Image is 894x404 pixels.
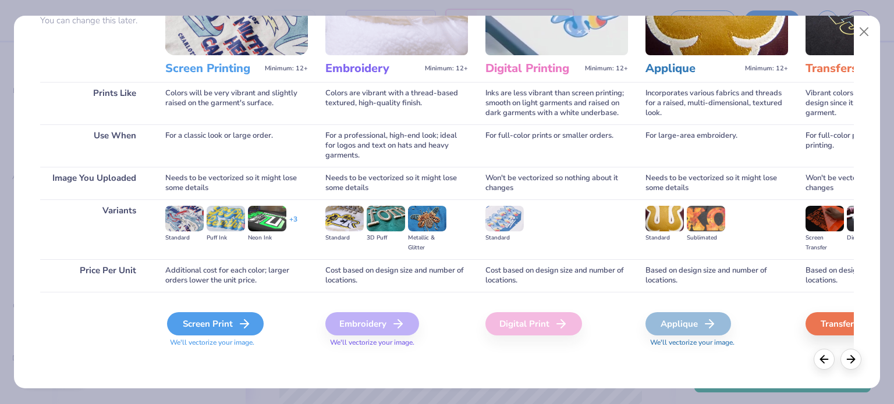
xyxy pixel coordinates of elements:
div: Won't be vectorized so nothing about it changes [485,167,628,199]
img: Standard [165,206,204,231]
div: Needs to be vectorized so it might lose some details [325,167,468,199]
img: Neon Ink [248,206,286,231]
div: Inks are less vibrant than screen printing; smooth on light garments and raised on dark garments ... [485,82,628,124]
div: Applique [645,312,731,335]
h3: Digital Printing [485,61,580,76]
img: Standard [325,206,364,231]
div: Puff Ink [207,233,245,243]
div: Needs to be vectorized so it might lose some details [165,167,308,199]
span: Minimum: 12+ [425,65,468,73]
div: Image You Uploaded [40,167,148,199]
div: Neon Ink [248,233,286,243]
div: Use When [40,124,148,167]
div: 3D Puff [367,233,405,243]
div: Screen Transfer [806,233,844,253]
div: Variants [40,199,148,259]
div: + 3 [289,214,297,234]
div: Colors are vibrant with a thread-based textured, high-quality finish. [325,82,468,124]
div: Screen Print [167,312,264,335]
div: For full-color prints or smaller orders. [485,124,628,167]
button: Close [853,21,875,43]
div: Based on design size and number of locations. [645,259,788,292]
p: You can change this later. [40,16,148,26]
div: Standard [325,233,364,243]
div: Prints Like [40,82,148,124]
span: Minimum: 12+ [265,65,308,73]
div: Standard [645,233,684,243]
span: We'll vectorize your image. [165,338,308,348]
div: Colors will be very vibrant and slightly raised on the garment's surface. [165,82,308,124]
div: For a classic look or large order. [165,124,308,167]
div: Cost based on design size and number of locations. [325,259,468,292]
span: Minimum: 12+ [585,65,628,73]
span: Minimum: 12+ [745,65,788,73]
h3: Screen Printing [165,61,260,76]
div: Price Per Unit [40,259,148,292]
span: We'll vectorize your image. [645,338,788,348]
img: Standard [645,206,684,231]
img: Standard [485,206,524,231]
div: Standard [165,233,204,243]
img: Direct-to-film [847,206,885,231]
div: Metallic & Glitter [408,233,446,253]
div: Transfers [806,312,891,335]
div: Embroidery [325,312,419,335]
div: For large-area embroidery. [645,124,788,167]
div: Sublimated [687,233,725,243]
div: Needs to be vectorized so it might lose some details [645,167,788,199]
div: Digital Print [485,312,582,335]
h3: Applique [645,61,740,76]
img: Sublimated [687,206,725,231]
div: Additional cost for each color; larger orders lower the unit price. [165,259,308,292]
div: Cost based on design size and number of locations. [485,259,628,292]
img: Screen Transfer [806,206,844,231]
div: Incorporates various fabrics and threads for a raised, multi-dimensional, textured look. [645,82,788,124]
div: Direct-to-film [847,233,885,243]
img: Metallic & Glitter [408,206,446,231]
img: Puff Ink [207,206,245,231]
span: We'll vectorize your image. [325,338,468,348]
div: Standard [485,233,524,243]
img: 3D Puff [367,206,405,231]
h3: Embroidery [325,61,420,76]
div: For a professional, high-end look; ideal for logos and text on hats and heavy garments. [325,124,468,167]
